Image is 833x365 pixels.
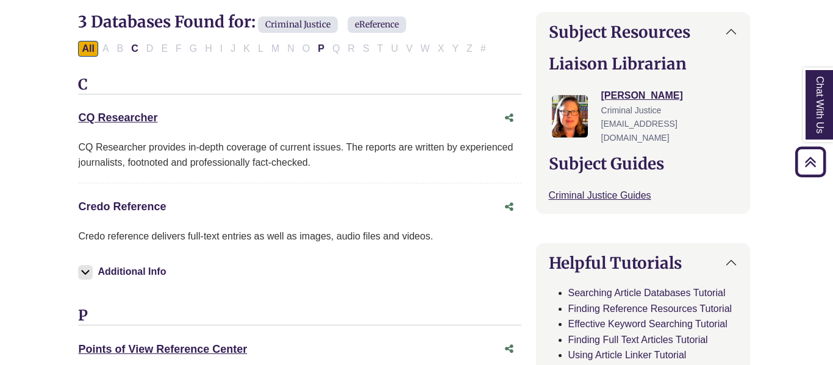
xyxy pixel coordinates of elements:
span: [EMAIL_ADDRESS][DOMAIN_NAME] [601,119,677,142]
h2: Liaison Librarian [549,54,737,73]
a: [PERSON_NAME] [601,90,683,101]
span: Criminal Justice [258,16,338,33]
div: Alpha-list to filter by first letter of database name [78,43,490,53]
button: Additional Info [78,263,170,280]
button: All [78,41,98,57]
button: Share this database [497,107,521,130]
a: Finding Reference Resources Tutorial [568,303,732,314]
a: Effective Keyword Searching Tutorial [568,319,728,329]
button: Share this database [497,338,521,361]
h2: Subject Guides [549,154,737,173]
img: Jessica Moore [552,95,588,138]
span: eReference [348,16,406,33]
span: 3 Databases Found for: [78,12,256,32]
a: Points of View Reference Center [78,343,247,355]
button: Share this database [497,196,521,219]
h3: C [78,76,521,94]
a: Criminal Justice Guides [549,190,651,200]
a: Using Article Linker Tutorial [568,350,687,360]
button: Subject Resources [537,13,749,51]
a: CQ Researcher [78,112,157,124]
button: Filter Results P [314,41,328,57]
a: Finding Full Text Articles Tutorial [568,335,708,345]
button: Helpful Tutorials [537,244,749,282]
p: Credo reference delivers full-text entries as well as images, audio files and videos. [78,229,521,244]
a: Credo Reference [78,200,166,213]
div: CQ Researcher provides in-depth coverage of current issues. The reports are written by experience... [78,140,521,171]
button: Filter Results C [127,41,142,57]
h3: P [78,307,521,325]
a: Back to Top [791,154,830,170]
a: Searching Article Databases Tutorial [568,288,726,298]
span: Criminal Justice [601,105,662,115]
